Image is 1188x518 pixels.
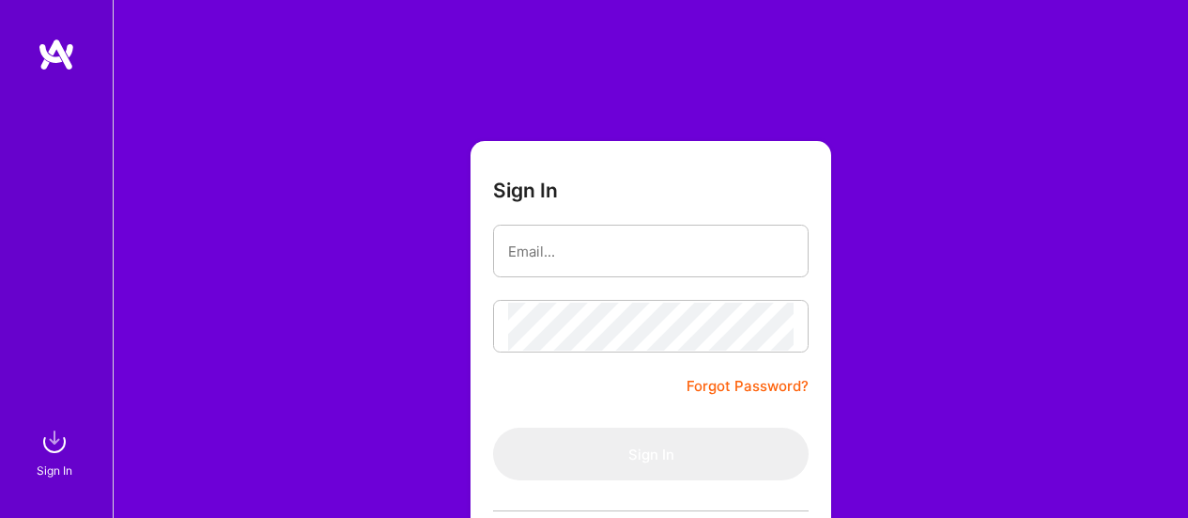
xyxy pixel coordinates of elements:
[493,179,558,202] h3: Sign In
[508,228,794,275] input: Email...
[39,423,73,480] a: sign inSign In
[36,423,73,461] img: sign in
[687,375,809,398] a: Forgot Password?
[38,38,75,71] img: logo
[37,461,72,480] div: Sign In
[493,428,809,480] button: Sign In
